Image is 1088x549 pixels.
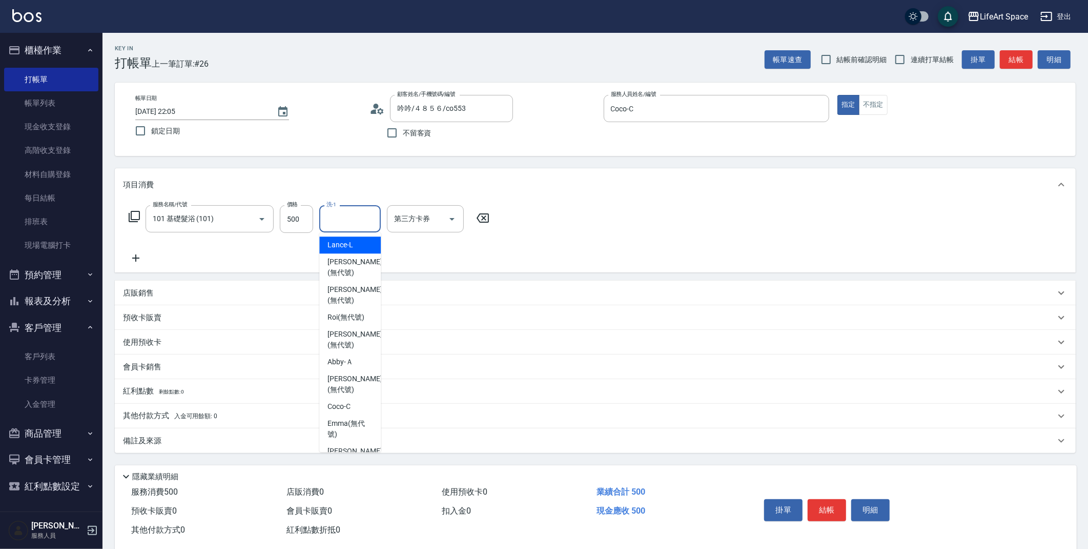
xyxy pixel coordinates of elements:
[31,521,84,531] h5: [PERSON_NAME]
[911,54,954,65] span: 連續打單結帳
[327,357,353,367] span: Abby -Ａ
[131,525,185,535] span: 其他付款方式 0
[4,288,98,315] button: 報表及分析
[442,487,487,497] span: 使用預收卡 0
[123,386,184,397] p: 紅利點數
[123,312,161,323] p: 預收卡販賣
[115,428,1076,453] div: 備註及來源
[4,345,98,368] a: 客戶列表
[131,487,178,497] span: 服務消費 500
[131,506,177,516] span: 預收卡販賣 0
[837,54,887,65] span: 結帳前確認明細
[153,201,187,208] label: 服務名稱/代號
[123,288,154,299] p: 店販銷售
[326,201,336,208] label: 洗-1
[403,128,432,139] span: 不留客資
[286,525,340,535] span: 紅利點數折抵 0
[123,337,161,348] p: 使用預收卡
[152,57,209,70] span: 上一筆訂單:#26
[12,9,42,22] img: Logo
[254,211,270,227] button: Open
[4,233,98,257] a: 現場電腦打卡
[4,115,98,139] a: 現金收支登錄
[327,401,351,412] span: Coco -C
[4,446,98,473] button: 會員卡管理
[132,472,178,482] p: 隱藏業績明細
[115,404,1076,428] div: 其他付款方式入金可用餘額: 0
[115,45,152,52] h2: Key In
[1038,50,1071,69] button: 明細
[327,284,382,306] span: [PERSON_NAME] (無代號)
[286,487,324,497] span: 店販消費 0
[327,257,382,278] span: [PERSON_NAME] (無代號)
[611,90,656,98] label: 服務人員姓名/編號
[115,305,1076,330] div: 預收卡販賣
[808,499,846,521] button: 結帳
[980,10,1028,23] div: LifeArt Space
[597,506,645,516] span: 現金應收 500
[115,379,1076,404] div: 紅利點數剩餘點數: 0
[31,531,84,540] p: 服務人員
[4,163,98,186] a: 材料自購登錄
[271,100,295,124] button: Choose date, selected date is 2025-09-11
[115,281,1076,305] div: 店販銷售
[4,37,98,64] button: 櫃檯作業
[444,211,460,227] button: Open
[1000,50,1033,69] button: 結帳
[4,393,98,416] a: 入金管理
[597,487,645,497] span: 業績合計 500
[135,94,157,102] label: 帳單日期
[1036,7,1076,26] button: 登出
[123,436,161,446] p: 備註及來源
[115,330,1076,355] div: 使用預收卡
[4,210,98,233] a: 排班表
[123,180,154,190] p: 項目消費
[115,168,1076,201] div: 項目消費
[287,201,298,208] label: 價格
[963,6,1032,27] button: LifeArt Space
[159,389,184,395] span: 剩餘點數: 0
[764,499,803,521] button: 掛單
[4,315,98,341] button: 客戶管理
[4,420,98,447] button: 商品管理
[327,312,364,323] span: Roi (無代號)
[123,362,161,372] p: 會員卡銷售
[327,446,382,467] span: [PERSON_NAME] (無代號)
[397,90,456,98] label: 顧客姓名/手機號碼/編號
[4,186,98,210] a: 每日結帳
[327,329,382,350] span: [PERSON_NAME] (無代號)
[962,50,995,69] button: 掛單
[851,499,890,521] button: 明細
[859,95,888,115] button: 不指定
[286,506,332,516] span: 會員卡販賣 0
[442,506,471,516] span: 扣入金 0
[4,368,98,392] a: 卡券管理
[123,410,217,422] p: 其他付款方式
[4,473,98,500] button: 紅利點數設定
[115,56,152,70] h3: 打帳單
[115,355,1076,379] div: 會員卡銷售
[151,126,180,136] span: 鎖定日期
[135,103,266,120] input: YYYY/MM/DD hh:mm
[938,6,958,27] button: save
[327,240,353,250] span: Lance -L
[4,68,98,91] a: 打帳單
[765,50,811,69] button: 帳單速查
[174,413,218,420] span: 入金可用餘額: 0
[327,418,373,440] span: Emma (無代號)
[4,91,98,115] a: 帳單列表
[327,374,382,395] span: [PERSON_NAME] (無代號)
[4,262,98,288] button: 預約管理
[4,139,98,162] a: 高階收支登錄
[837,95,859,115] button: 指定
[8,520,29,541] img: Person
